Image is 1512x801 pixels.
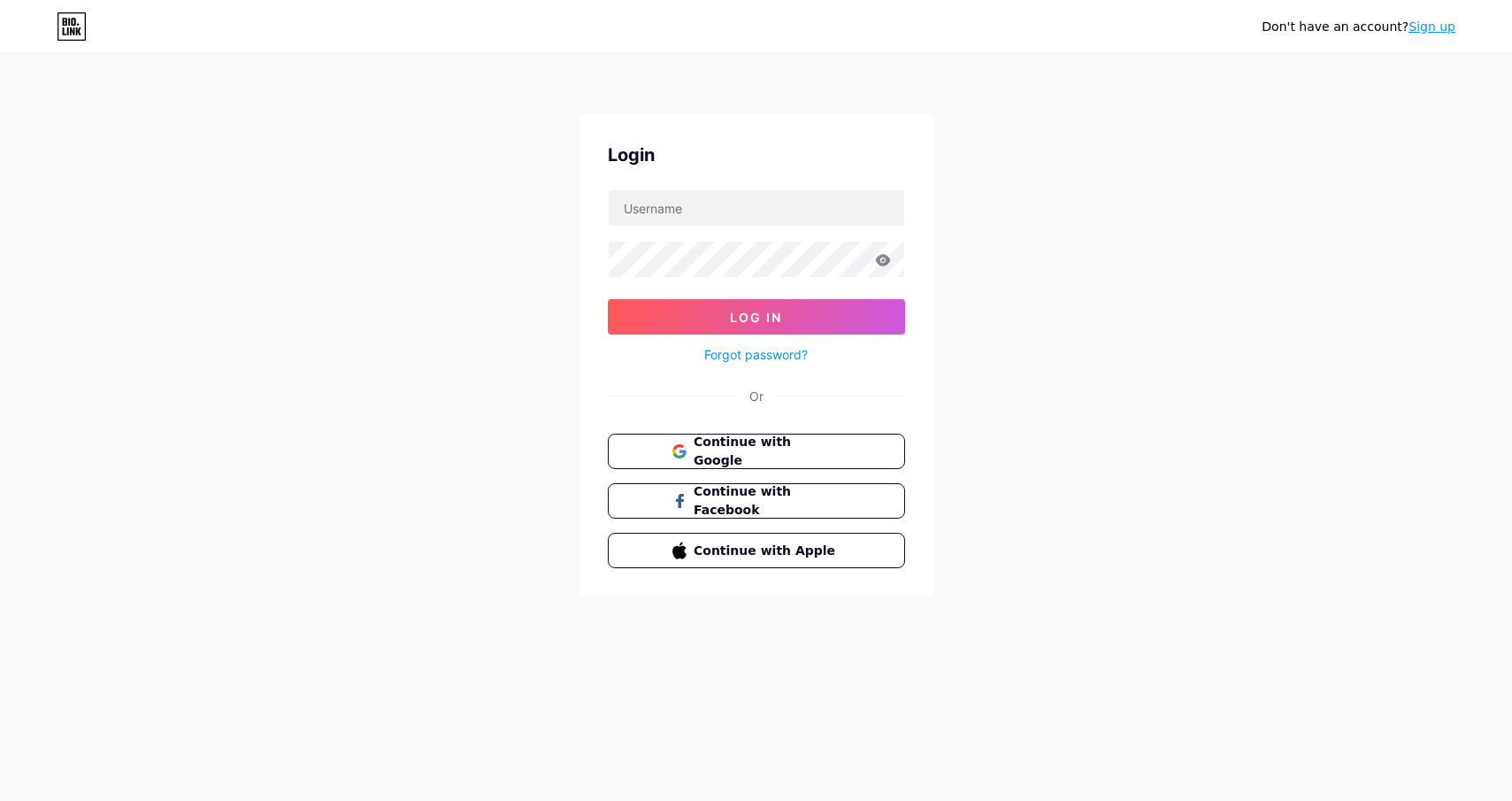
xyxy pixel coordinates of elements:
button: Continue with Apple [608,533,905,568]
span: Continue with Facebook [694,482,840,520]
button: Continue with Facebook [608,483,905,519]
a: Sign up [1408,19,1455,34]
div: Or [749,387,764,405]
div: Don't have an account? [1262,18,1455,36]
a: Forgot password? [704,345,808,364]
span: Continue with Apple [694,542,840,560]
input: Username [609,190,904,226]
span: Continue with Google [694,433,840,470]
span: Log In [730,310,782,325]
button: Log In [608,299,905,335]
button: Continue with Google [608,434,905,469]
div: Login [608,142,905,168]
